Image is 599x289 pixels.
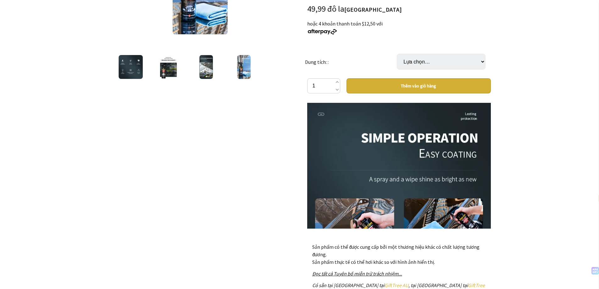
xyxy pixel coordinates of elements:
font: , tại [GEOGRAPHIC_DATA] tại [408,282,468,288]
font: hoặc 4 khoản thanh toán $12,50 với [307,20,383,27]
button: Thêm vào giỏ hàng [347,78,491,93]
img: Lớp phủ gốm nano MAGIC GEM cho xe hơi - Bình xịt bảo vệ sơn kỵ nước, sáp và chất bịt kín chi tiết... [199,55,213,79]
font: Sản phẩm có thể được cung cấp bởi một thương hiệu khác có chất lượng tương đương. [312,244,480,258]
font: [GEOGRAPHIC_DATA] [344,6,402,13]
font: Có sẵn tại [GEOGRAPHIC_DATA] tại [312,282,385,288]
img: Lớp phủ gốm nano MAGIC GEM cho xe hơi - Bình xịt bảo vệ sơn kỵ nước, sáp và chất bịt kín chi tiết... [160,55,177,79]
img: Lớp phủ gốm nano MAGIC GEM cho xe hơi - Bình xịt bảo vệ sơn kỵ nước, sáp và chất bịt kín chi tiết... [237,55,251,79]
a: GiftTree AU [385,282,408,288]
font: 49,99 đô la [307,3,344,14]
font: Thêm vào giỏ hàng [401,83,436,89]
font: Sản phẩm thực tế có thể hơi khác so với hình ảnh hiển thị. [312,259,435,265]
a: Đọc tất cả Tuyên bố miễn trừ trách nhiệm... [312,270,402,277]
font: Dung tích: : [305,59,329,65]
img: Lớp phủ gốm nano MAGIC GEM cho xe hơi - Bình xịt bảo vệ sơn kỵ nước, sáp và chất bịt kín chi tiết... [119,55,143,79]
img: Trả sau [307,29,337,35]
